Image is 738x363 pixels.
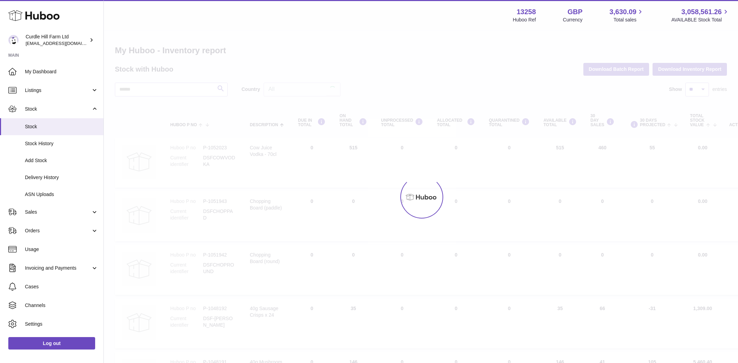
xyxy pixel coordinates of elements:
[681,7,722,17] span: 3,058,561.26
[25,174,98,181] span: Delivery History
[25,265,91,271] span: Invoicing and Payments
[25,227,91,234] span: Orders
[25,87,91,94] span: Listings
[25,321,98,327] span: Settings
[26,34,88,47] div: Curdle Hill Farm Ltd
[563,17,583,23] div: Currency
[25,246,98,253] span: Usage
[25,209,91,215] span: Sales
[25,140,98,147] span: Stock History
[25,106,91,112] span: Stock
[25,283,98,290] span: Cases
[610,7,637,17] span: 3,630.09
[25,191,98,198] span: ASN Uploads
[25,157,98,164] span: Add Stock
[517,7,536,17] strong: 13258
[25,302,98,309] span: Channels
[671,17,730,23] span: AVAILABLE Stock Total
[26,40,102,46] span: [EMAIL_ADDRESS][DOMAIN_NAME]
[613,17,644,23] span: Total sales
[610,7,645,23] a: 3,630.09 Total sales
[513,17,536,23] div: Huboo Ref
[567,7,582,17] strong: GBP
[25,68,98,75] span: My Dashboard
[25,123,98,130] span: Stock
[8,337,95,350] a: Log out
[8,35,19,45] img: internalAdmin-13258@internal.huboo.com
[671,7,730,23] a: 3,058,561.26 AVAILABLE Stock Total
